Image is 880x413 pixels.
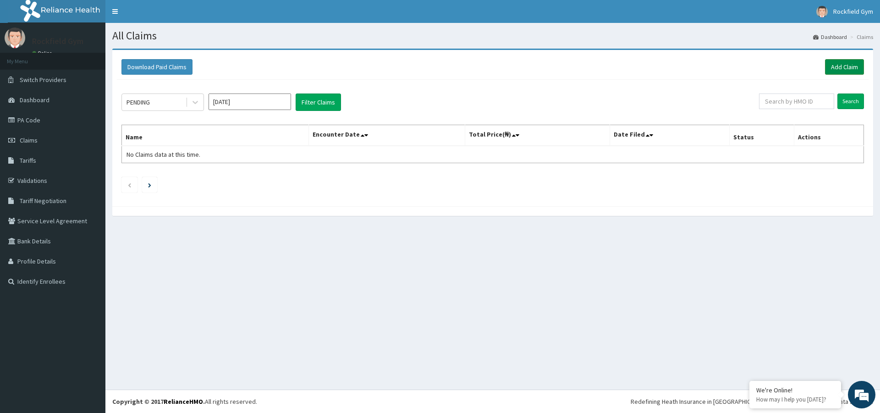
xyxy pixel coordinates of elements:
p: Rockfield Gym [32,37,83,45]
input: Select Month and Year [209,94,291,110]
img: User Image [816,6,828,17]
a: Next page [148,181,151,189]
strong: Copyright © 2017 . [112,397,205,406]
th: Total Price(₦) [465,125,610,146]
a: Online [32,50,54,56]
button: Download Paid Claims [121,59,192,75]
th: Date Filed [610,125,729,146]
span: Rockfield Gym [833,7,873,16]
a: Dashboard [813,33,847,41]
th: Encounter Date [308,125,465,146]
span: Switch Providers [20,76,66,84]
th: Name [122,125,309,146]
img: User Image [5,28,25,48]
footer: All rights reserved. [105,390,880,413]
h1: All Claims [112,30,873,42]
button: Filter Claims [296,94,341,111]
li: Claims [848,33,873,41]
span: Claims [20,136,38,144]
div: Redefining Heath Insurance in [GEOGRAPHIC_DATA] using Telemedicine and Data Science! [631,397,873,406]
div: PENDING [126,98,150,107]
input: Search by HMO ID [759,94,834,109]
span: Tariff Negotiation [20,197,66,205]
a: Add Claim [825,59,864,75]
span: No Claims data at this time. [126,150,200,159]
span: Tariffs [20,156,36,165]
div: We're Online! [756,386,834,394]
span: Dashboard [20,96,49,104]
p: How may I help you today? [756,396,834,403]
th: Status [729,125,794,146]
a: Previous page [127,181,132,189]
input: Search [837,94,864,109]
a: RelianceHMO [164,397,203,406]
th: Actions [794,125,863,146]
